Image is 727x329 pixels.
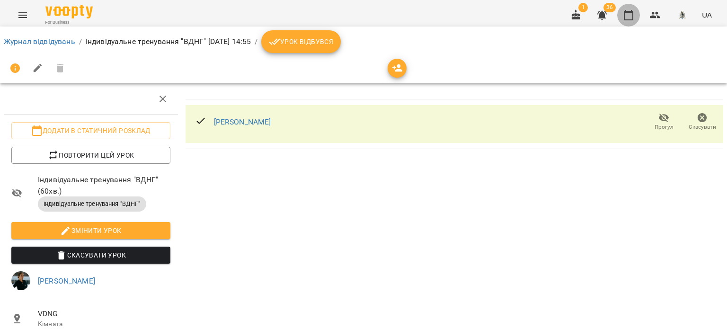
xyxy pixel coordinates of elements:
[578,3,588,12] span: 1
[19,125,163,136] span: Додати в статичний розклад
[38,200,146,208] span: Індивідуальне тренування "ВДНГ"
[38,276,95,285] a: [PERSON_NAME]
[86,36,251,47] p: Індивідуальне тренування "ВДНГ" [DATE] 14:55
[675,9,689,22] img: 8c829e5ebed639b137191ac75f1a07db.png
[255,36,257,47] li: /
[698,6,716,24] button: UA
[214,117,271,126] a: [PERSON_NAME]
[603,3,616,12] span: 36
[4,30,723,53] nav: breadcrumb
[38,308,170,320] span: VDNG
[11,122,170,139] button: Додати в статичний розклад
[269,36,333,47] span: Урок відбувся
[19,225,163,236] span: Змінити урок
[261,30,341,53] button: Урок відбувся
[11,271,30,290] img: ef9981bfbadbbfa2c0e5a512eccabdc4.jpeg
[689,123,716,131] span: Скасувати
[702,10,712,20] span: UA
[45,5,93,18] img: Voopty Logo
[645,109,683,135] button: Прогул
[19,150,163,161] span: Повторити цей урок
[19,249,163,261] span: Скасувати Урок
[4,37,75,46] a: Журнал відвідувань
[11,247,170,264] button: Скасувати Урок
[45,19,93,26] span: For Business
[655,123,674,131] span: Прогул
[11,147,170,164] button: Повторити цей урок
[38,320,170,329] p: Кімната
[38,174,170,196] span: Індивідуальне тренування "ВДНГ" ( 60 хв. )
[11,4,34,27] button: Menu
[11,222,170,239] button: Змінити урок
[683,109,721,135] button: Скасувати
[79,36,82,47] li: /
